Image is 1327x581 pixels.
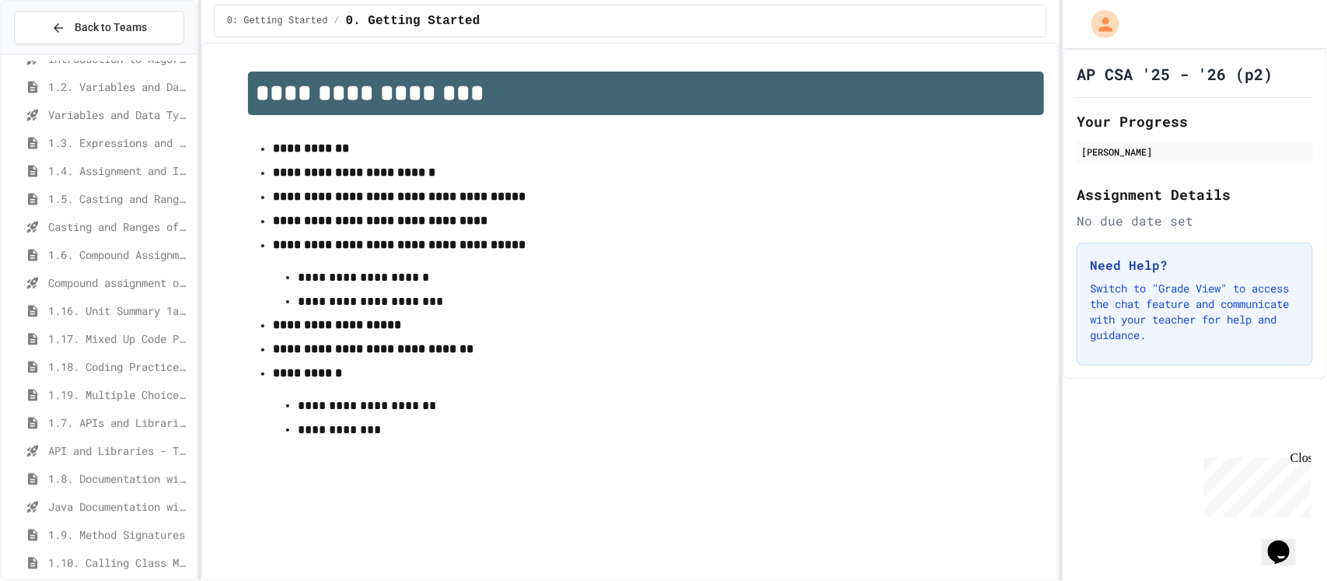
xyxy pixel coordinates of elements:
[48,443,190,459] span: API and Libraries - Topic 1.7
[6,6,107,99] div: Chat with us now!Close
[1077,212,1313,230] div: No due date set
[48,387,190,403] span: 1.19. Multiple Choice Exercises for Unit 1a (1.1-1.6)
[346,12,480,30] span: 0. Getting Started
[48,219,190,235] span: Casting and Ranges of variables - Quiz
[48,79,190,95] span: 1.2. Variables and Data Types
[48,471,190,487] span: 1.8. Documentation with Comments and Preconditions
[48,163,190,179] span: 1.4. Assignment and Input
[1075,6,1123,42] div: My Account
[14,11,184,44] button: Back to Teams
[48,527,190,543] span: 1.9. Method Signatures
[48,303,190,319] span: 1.16. Unit Summary 1a (1.1-1.6)
[48,359,190,375] span: 1.18. Coding Practice 1a (1.1-1.6)
[48,555,190,571] span: 1.10. Calling Class Methods
[48,415,190,431] span: 1.7. APIs and Libraries
[48,247,190,263] span: 1.6. Compound Assignment Operators
[1090,281,1300,343] p: Switch to "Grade View" to access the chat feature and communicate with your teacher for help and ...
[48,275,190,291] span: Compound assignment operators - Quiz
[333,15,339,27] span: /
[48,331,190,347] span: 1.17. Mixed Up Code Practice 1.1-1.6
[75,19,147,36] span: Back to Teams
[1090,256,1300,275] h3: Need Help?
[48,107,190,123] span: Variables and Data Types - Quiz
[1077,184,1313,205] h2: Assignment Details
[1077,110,1313,132] h2: Your Progress
[1262,519,1311,565] iframe: chat widget
[48,135,190,151] span: 1.3. Expressions and Output [New]
[1081,145,1308,159] div: [PERSON_NAME]
[227,15,328,27] span: 0: Getting Started
[48,191,190,207] span: 1.5. Casting and Ranges of Values
[1198,451,1311,517] iframe: chat widget
[1077,63,1273,85] h1: AP CSA '25 - '26 (p2)
[48,499,190,515] span: Java Documentation with Comments - Topic 1.8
